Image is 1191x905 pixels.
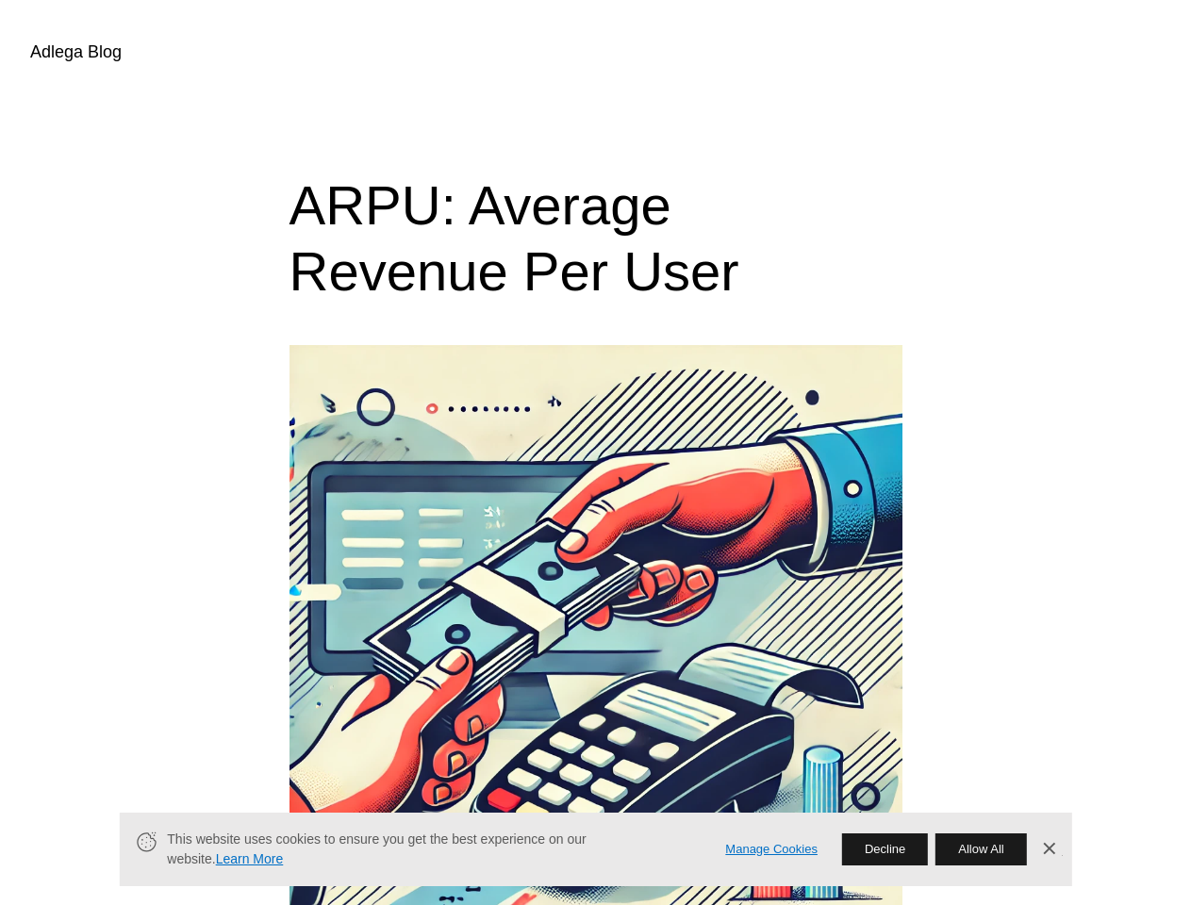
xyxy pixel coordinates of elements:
[1034,835,1063,864] a: Dismiss Banner
[725,840,818,860] a: Manage Cookies
[30,42,122,61] a: Adlega Blog
[216,851,284,866] a: Learn More
[289,173,902,304] h1: ARPU: Average Revenue Per User
[842,833,928,865] button: Decline
[935,833,1026,865] button: Allow All
[134,830,157,853] svg: Cookie Icon
[167,830,699,869] span: This website uses cookies to ensure you get the best experience on our website.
